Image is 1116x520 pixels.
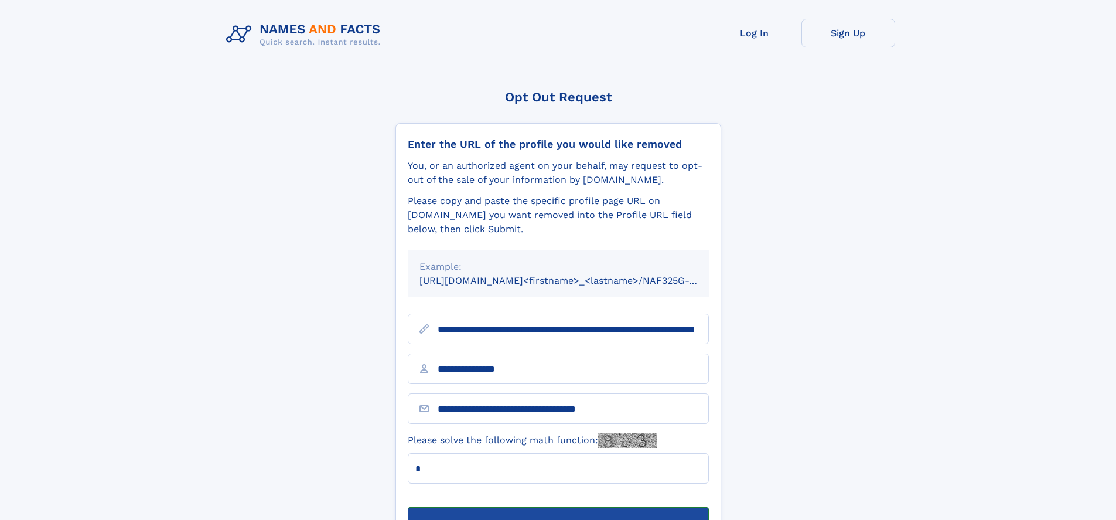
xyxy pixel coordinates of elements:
[419,275,731,286] small: [URL][DOMAIN_NAME]<firstname>_<lastname>/NAF325G-xxxxxxxx
[408,194,709,236] div: Please copy and paste the specific profile page URL on [DOMAIN_NAME] you want removed into the Pr...
[408,138,709,151] div: Enter the URL of the profile you would like removed
[801,19,895,47] a: Sign Up
[419,260,697,274] div: Example:
[408,159,709,187] div: You, or an authorized agent on your behalf, may request to opt-out of the sale of your informatio...
[221,19,390,50] img: Logo Names and Facts
[395,90,721,104] div: Opt Out Request
[708,19,801,47] a: Log In
[408,433,657,448] label: Please solve the following math function:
